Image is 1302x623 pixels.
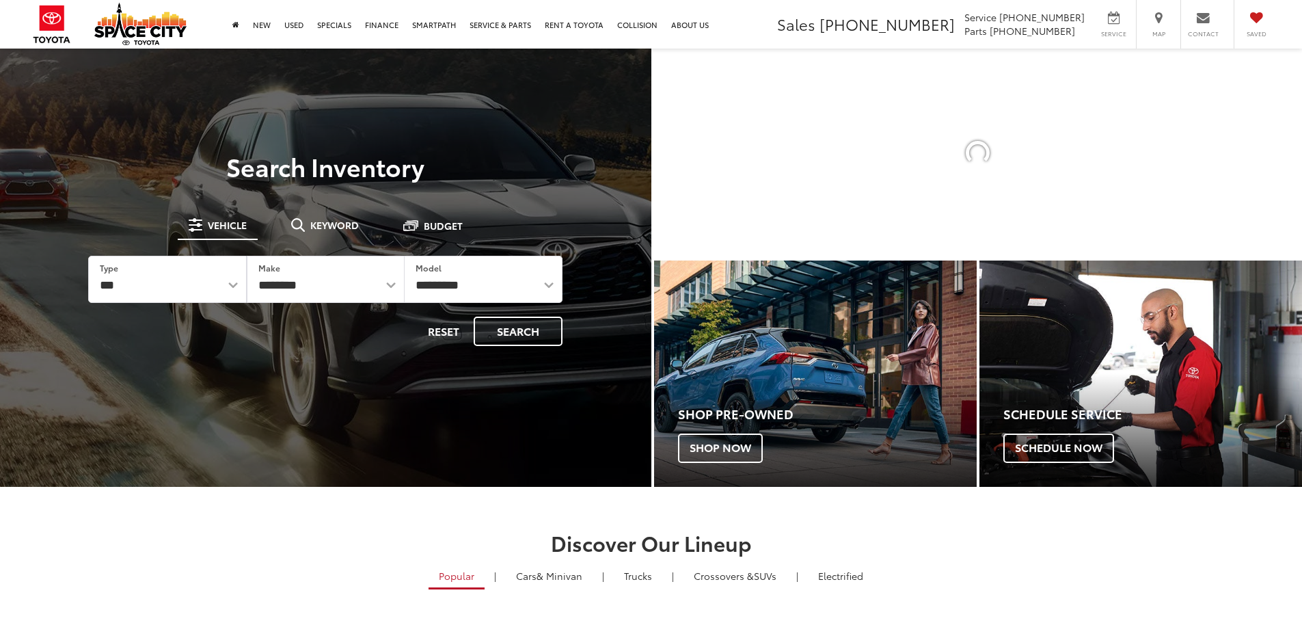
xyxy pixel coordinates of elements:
[1241,29,1271,38] span: Saved
[94,3,187,45] img: Space City Toyota
[1143,29,1174,38] span: Map
[654,261,977,487] div: Toyota
[990,24,1075,38] span: [PHONE_NUMBER]
[678,408,977,421] h4: Shop Pre-Owned
[416,262,442,274] label: Model
[668,569,677,583] li: |
[429,564,485,589] a: Popular
[999,10,1085,24] span: [PHONE_NUMBER]
[979,261,1302,487] div: Toyota
[424,221,463,230] span: Budget
[964,10,996,24] span: Service
[506,564,593,587] a: Cars
[1098,29,1129,38] span: Service
[654,261,977,487] a: Shop Pre-Owned Shop Now
[819,13,955,35] span: [PHONE_NUMBER]
[1003,408,1302,421] h4: Schedule Service
[1188,29,1219,38] span: Contact
[678,434,763,462] span: Shop Now
[777,13,815,35] span: Sales
[979,261,1302,487] a: Schedule Service Schedule Now
[808,564,873,587] a: Electrified
[57,153,594,180] h3: Search Inventory
[208,220,247,230] span: Vehicle
[614,564,662,587] a: Trucks
[537,569,582,583] span: & Minivan
[416,317,471,346] button: Reset
[474,317,562,346] button: Search
[599,569,608,583] li: |
[964,24,987,38] span: Parts
[683,564,787,587] a: SUVs
[694,569,754,583] span: Crossovers &
[793,569,802,583] li: |
[100,262,118,274] label: Type
[491,569,500,583] li: |
[1003,434,1114,462] span: Schedule Now
[310,220,359,230] span: Keyword
[258,262,280,274] label: Make
[169,531,1133,554] h2: Discover Our Lineup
